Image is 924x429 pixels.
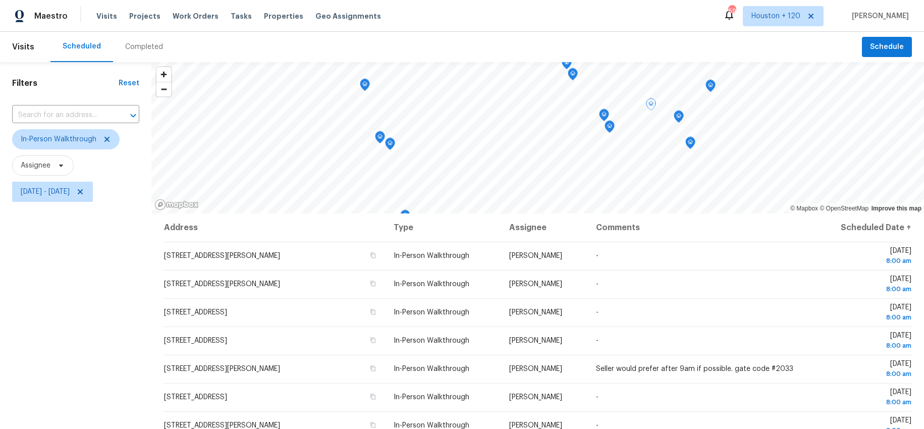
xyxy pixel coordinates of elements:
span: [STREET_ADDRESS][PERSON_NAME] [164,281,280,288]
div: 8:00 am [821,341,911,351]
span: In-Person Walkthrough [394,309,469,316]
div: 8:00 am [821,312,911,323]
span: In-Person Walkthrough [394,337,469,344]
span: [STREET_ADDRESS][PERSON_NAME] [164,365,280,372]
span: In-Person Walkthrough [394,394,469,401]
span: [PERSON_NAME] [509,365,562,372]
span: [STREET_ADDRESS] [164,337,227,344]
span: Properties [264,11,303,21]
span: [STREET_ADDRESS] [164,309,227,316]
canvas: Map [151,62,924,213]
span: Geo Assignments [315,11,381,21]
button: Copy Address [368,279,377,288]
div: Map marker [685,137,695,152]
div: Map marker [562,57,572,73]
div: 8:00 am [821,284,911,294]
div: Scheduled [63,41,101,51]
div: Map marker [674,111,684,126]
span: [PERSON_NAME] [509,422,562,429]
span: In-Person Walkthrough [394,365,469,372]
div: Map marker [568,68,578,84]
button: Copy Address [368,392,377,401]
span: - [596,281,599,288]
span: [DATE] - [DATE] [21,187,70,197]
span: In-Person Walkthrough [21,134,96,144]
button: Open [126,109,140,123]
span: [PERSON_NAME] [509,309,562,316]
span: - [596,309,599,316]
span: In-Person Walkthrough [394,422,469,429]
span: [DATE] [821,276,911,294]
div: 692 [728,6,735,16]
span: Tasks [231,13,252,20]
div: Map marker [375,131,385,147]
span: [PERSON_NAME] [509,394,562,401]
span: [STREET_ADDRESS] [164,394,227,401]
span: [DATE] [821,360,911,379]
button: Copy Address [368,307,377,316]
a: OpenStreetMap [820,205,868,212]
div: Map marker [599,109,609,125]
a: Improve this map [872,205,921,212]
span: [STREET_ADDRESS][PERSON_NAME] [164,252,280,259]
button: Zoom in [156,67,171,82]
span: - [596,394,599,401]
span: [PERSON_NAME] [509,281,562,288]
span: - [596,252,599,259]
a: Mapbox [790,205,818,212]
span: [PERSON_NAME] [848,11,909,21]
div: Reset [119,78,139,88]
span: Projects [129,11,160,21]
th: Address [164,213,386,242]
th: Assignee [501,213,588,242]
span: Visits [96,11,117,21]
button: Copy Address [368,251,377,260]
a: Mapbox homepage [154,199,199,210]
span: [DATE] [821,304,911,323]
th: Scheduled Date ↑ [812,213,912,242]
span: Houston + 120 [751,11,800,21]
div: Map marker [400,210,410,226]
h1: Filters [12,78,119,88]
span: [PERSON_NAME] [509,337,562,344]
span: - [596,337,599,344]
div: 8:00 am [821,256,911,266]
span: Maestro [34,11,68,21]
span: Schedule [870,41,904,53]
span: Assignee [21,160,50,171]
span: [PERSON_NAME] [509,252,562,259]
div: 8:00 am [821,397,911,407]
div: Map marker [605,121,615,136]
div: Completed [125,42,163,52]
div: 8:00 am [821,369,911,379]
div: Map marker [646,98,656,114]
th: Type [386,213,501,242]
span: [DATE] [821,332,911,351]
span: In-Person Walkthrough [394,252,469,259]
span: [DATE] [821,389,911,407]
div: Map marker [360,79,370,94]
input: Search for an address... [12,108,111,123]
th: Comments [588,213,812,242]
span: Seller would prefer after 9am if possible. gate code #2033 [596,365,793,372]
button: Copy Address [368,336,377,345]
div: Map marker [705,80,716,95]
div: Map marker [385,138,395,153]
span: - [596,422,599,429]
button: Copy Address [368,364,377,373]
button: Zoom out [156,82,171,96]
span: [STREET_ADDRESS][PERSON_NAME] [164,422,280,429]
button: Schedule [862,37,912,58]
span: In-Person Walkthrough [394,281,469,288]
span: [DATE] [821,247,911,266]
span: Visits [12,36,34,58]
span: Work Orders [173,11,219,21]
